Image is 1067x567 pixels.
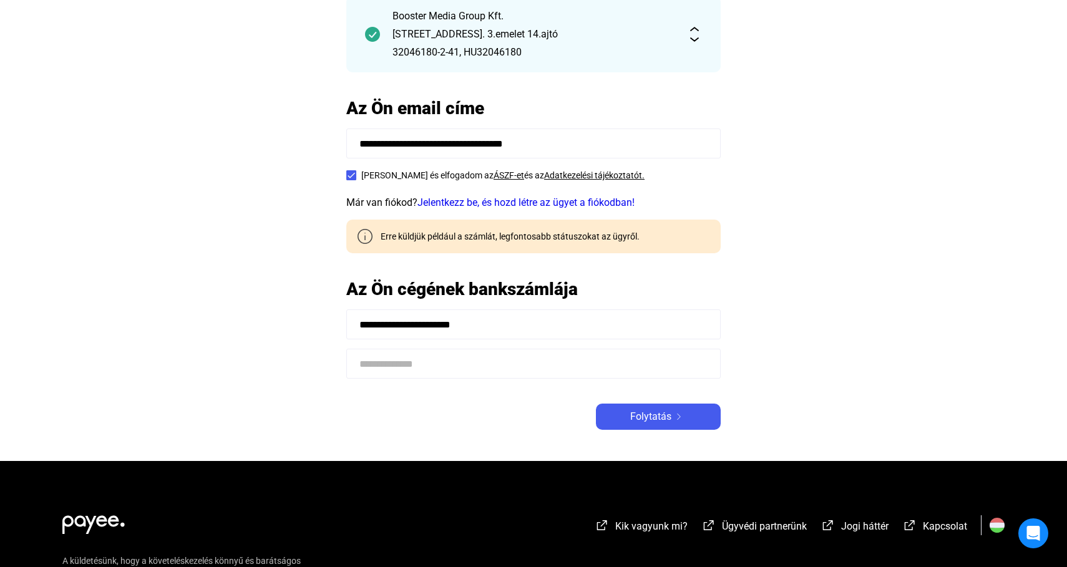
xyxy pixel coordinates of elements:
img: HU.svg [990,518,1005,533]
a: external-link-whiteKik vagyunk mi? [595,522,688,534]
a: external-link-whiteKapcsolat [902,522,967,534]
img: expand [687,27,702,42]
div: Booster Media Group Kft. [392,9,675,24]
div: 32046180-2-41, HU32046180 [392,45,675,60]
span: és az [524,170,544,180]
img: external-link-white [701,519,716,531]
a: Jelentkezz be, és hozd létre az ügyet a fiókodban! [417,196,635,208]
img: info-grey-outline [358,229,373,244]
div: Open Intercom Messenger [1018,518,1048,548]
span: Jogi háttér [841,520,889,532]
div: Erre küldjük például a számlát, legfontosabb státuszokat az ügyről. [371,230,640,243]
button: Folytatásarrow-right-white [596,404,721,430]
a: external-link-whiteÜgyvédi partnerünk [701,522,807,534]
h2: Az Ön cégének bankszámlája [346,278,721,300]
img: external-link-white [902,519,917,531]
img: white-payee-white-dot.svg [62,508,125,534]
h2: Az Ön email címe [346,97,721,119]
img: arrow-right-white [671,414,686,420]
span: Folytatás [630,409,671,424]
span: Kik vagyunk mi? [615,520,688,532]
span: Ügyvédi partnerünk [722,520,807,532]
img: checkmark-darker-green-circle [365,27,380,42]
div: [STREET_ADDRESS]. 3.emelet 14.ajtó [392,27,675,42]
a: external-link-whiteJogi háttér [821,522,889,534]
a: ÁSZF-et [494,170,524,180]
span: [PERSON_NAME] és elfogadom az [361,170,494,180]
img: external-link-white [821,519,836,531]
span: Kapcsolat [923,520,967,532]
a: Adatkezelési tájékoztatót. [544,170,645,180]
div: Már van fiókod? [346,195,721,210]
img: external-link-white [595,519,610,531]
